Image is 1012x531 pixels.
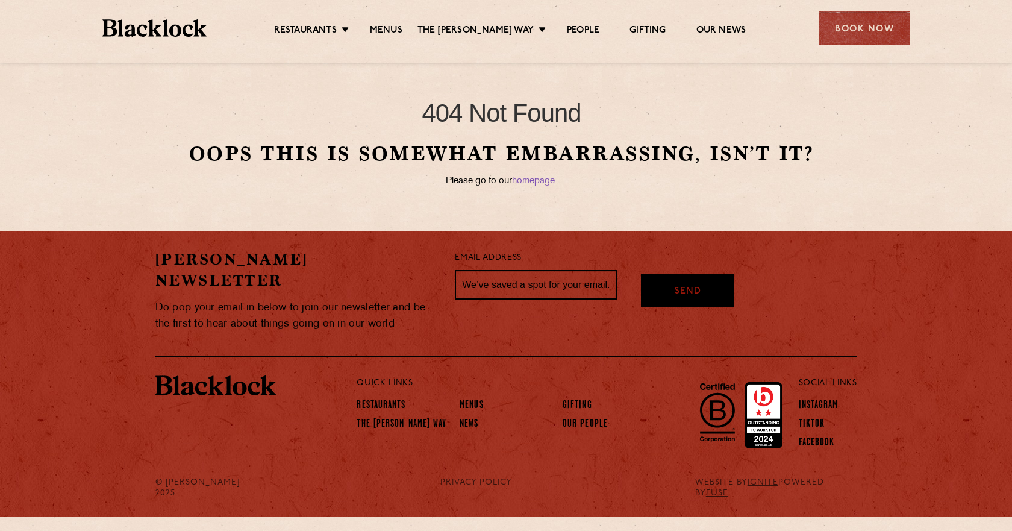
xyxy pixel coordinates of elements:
[60,98,943,129] h1: 404 Not Found
[745,382,782,448] img: Accred_2023_2star.png
[686,477,866,499] div: WEBSITE BY POWERED BY
[155,375,276,396] img: BL_Textured_Logo-footer-cropped.svg
[696,25,746,38] a: Our News
[799,437,835,450] a: Facebook
[460,418,478,432] a: News
[629,25,666,38] a: Gifting
[675,285,701,299] span: Send
[799,418,825,432] a: TikTok
[706,489,728,498] a: FUSE
[357,418,446,432] a: The [PERSON_NAME] Way
[819,11,910,45] div: Book Now
[455,270,617,300] input: We’ve saved a spot for your email...
[563,418,608,432] a: Our People
[155,249,437,291] h2: [PERSON_NAME] Newsletter
[102,19,207,37] img: BL_Textured_Logo-footer-cropped.svg
[155,300,437,332] p: Do pop your email in below to join our newsletter and be the first to hear about things going on ...
[693,376,742,448] img: B-Corp-Logo-Black-RGB.svg
[60,177,943,186] p: Please go to our .
[460,400,484,413] a: Menus
[567,25,599,38] a: People
[357,400,405,413] a: Restaurants
[274,25,337,38] a: Restaurants
[455,251,521,265] label: Email Address
[799,400,839,413] a: Instagram
[748,478,778,487] a: IGNITE
[799,375,857,391] p: Social Links
[512,177,555,186] a: homepage
[440,477,512,488] a: PRIVACY POLICY
[357,375,758,391] p: Quick Links
[563,400,592,413] a: Gifting
[60,142,943,166] h2: Oops this is somewhat embarrassing, isn’t it?
[417,25,534,38] a: The [PERSON_NAME] Way
[370,25,402,38] a: Menus
[146,477,266,499] div: © [PERSON_NAME] 2025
